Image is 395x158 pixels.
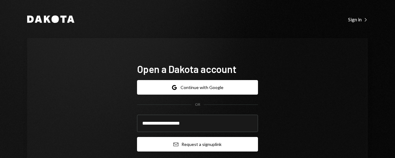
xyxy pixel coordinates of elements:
[348,16,368,23] a: Sign in
[137,80,258,95] button: Continue with Google
[137,137,258,152] button: Request a signuplink
[137,63,258,75] h1: Open a Dakota account
[195,102,200,107] div: OR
